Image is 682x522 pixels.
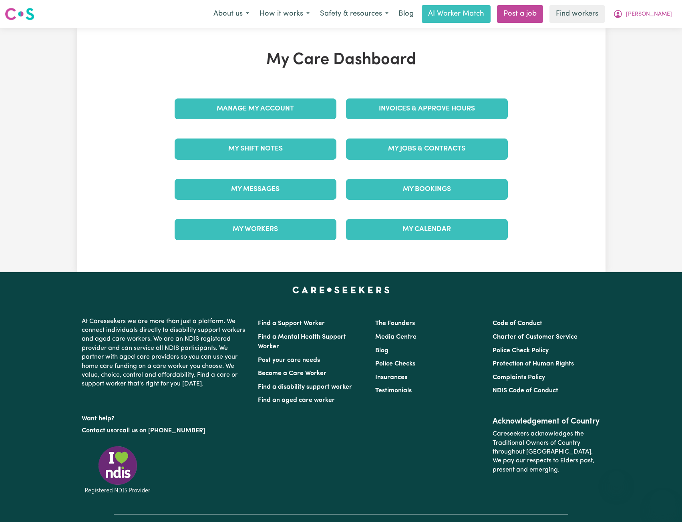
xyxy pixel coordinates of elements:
[254,6,315,22] button: How it works
[493,387,558,394] a: NDIS Code of Conduct
[258,384,352,390] a: Find a disability support worker
[375,387,412,394] a: Testimonials
[175,219,336,240] a: My Workers
[422,5,491,23] a: AI Worker Match
[493,374,545,381] a: Complaints Policy
[170,50,513,70] h1: My Care Dashboard
[119,428,205,434] a: call us on [PHONE_NUMBER]
[82,445,154,495] img: Registered NDIS provider
[608,6,677,22] button: My Account
[258,320,325,327] a: Find a Support Worker
[258,357,320,363] a: Post your care needs
[375,361,415,367] a: Police Checks
[497,5,543,23] a: Post a job
[650,490,676,516] iframe: Button to launch messaging window
[375,320,415,327] a: The Founders
[5,7,34,21] img: Careseekers logo
[346,139,508,159] a: My Jobs & Contracts
[493,417,600,426] h2: Acknowledgement of Country
[82,314,248,392] p: At Careseekers we are more than just a platform. We connect individuals directly to disability su...
[5,5,34,23] a: Careseekers logo
[175,98,336,119] a: Manage My Account
[258,334,346,350] a: Find a Mental Health Support Worker
[375,374,407,381] a: Insurances
[82,423,248,438] p: or
[82,411,248,423] p: Want help?
[493,347,549,354] a: Police Check Policy
[346,219,508,240] a: My Calendar
[493,320,542,327] a: Code of Conduct
[626,10,672,19] span: [PERSON_NAME]
[346,98,508,119] a: Invoices & Approve Hours
[493,426,600,478] p: Careseekers acknowledges the Traditional Owners of Country throughout [GEOGRAPHIC_DATA]. We pay o...
[175,139,336,159] a: My Shift Notes
[549,5,605,23] a: Find workers
[82,428,113,434] a: Contact us
[315,6,394,22] button: Safety & resources
[258,397,335,404] a: Find an aged care worker
[175,179,336,200] a: My Messages
[493,334,577,340] a: Charter of Customer Service
[608,471,624,487] iframe: Close message
[394,5,418,23] a: Blog
[375,334,416,340] a: Media Centre
[258,370,326,377] a: Become a Care Worker
[346,179,508,200] a: My Bookings
[493,361,574,367] a: Protection of Human Rights
[208,6,254,22] button: About us
[292,287,390,293] a: Careseekers home page
[375,347,388,354] a: Blog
